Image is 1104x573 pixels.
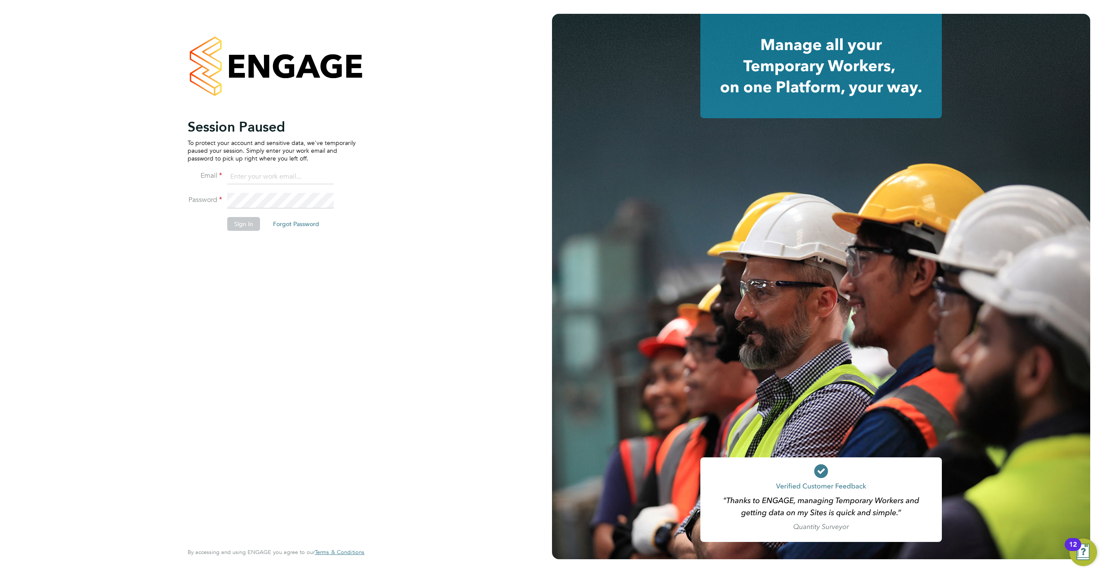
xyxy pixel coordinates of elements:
[266,217,326,231] button: Forgot Password
[227,217,260,231] button: Sign In
[1069,545,1077,556] div: 12
[188,139,356,163] p: To protect your account and sensitive data, we've temporarily paused your session. Simply enter y...
[188,195,222,205] label: Password
[188,171,222,180] label: Email
[227,169,334,185] input: Enter your work email...
[315,548,364,556] span: Terms & Conditions
[315,549,364,556] a: Terms & Conditions
[188,548,364,556] span: By accessing and using ENGAGE you agree to our
[1069,538,1097,566] button: Open Resource Center, 12 new notifications
[188,118,356,135] h2: Session Paused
